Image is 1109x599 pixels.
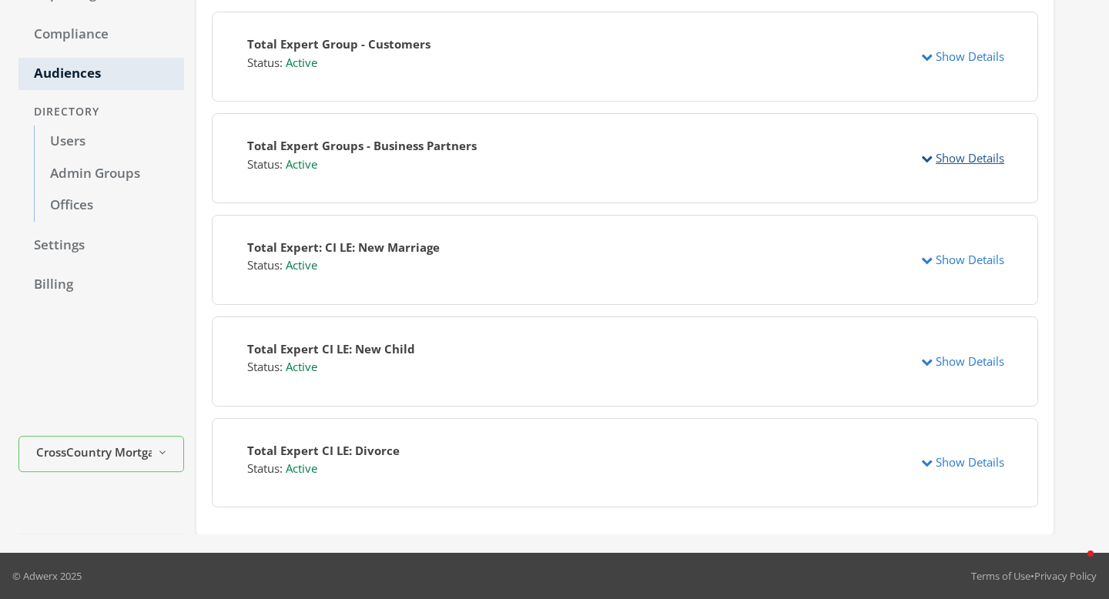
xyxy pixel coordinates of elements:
label: Status: [247,460,286,477]
label: Status: [247,256,286,274]
iframe: Intercom live chat [1057,547,1094,584]
a: Offices [34,189,184,222]
button: Show Details [911,246,1014,274]
div: Total Expert Groups - Business Partners [247,137,477,155]
label: Status: [247,156,286,173]
label: Status: [247,358,286,376]
span: Active [286,359,320,374]
div: Total Expert CI LE: Divorce [247,442,400,460]
button: Show Details [911,448,1014,477]
span: Active [286,257,320,273]
a: Terms of Use [971,569,1030,583]
a: Billing [18,269,184,301]
label: Status: [247,54,286,72]
a: Admin Groups [34,158,184,190]
div: Total Expert Group - Customers [247,35,431,53]
div: Total Expert: CI LE: New Marriage [247,239,440,256]
a: Audiences [18,58,184,90]
button: Show Details [911,347,1014,376]
button: Show Details [911,144,1014,172]
p: © Adwerx 2025 [12,568,82,584]
a: Settings [18,229,184,262]
span: CrossCountry Mortgage [36,443,152,461]
button: CrossCountry Mortgage [18,436,184,472]
div: Total Expert CI LE: New Child [247,340,415,358]
span: Active [286,55,320,70]
span: Active [286,460,320,476]
button: Show Details [911,42,1014,71]
a: Users [34,125,184,158]
div: • [971,568,1097,584]
div: Directory [18,98,184,126]
a: Compliance [18,18,184,51]
a: Privacy Policy [1034,569,1097,583]
span: Active [286,156,320,172]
